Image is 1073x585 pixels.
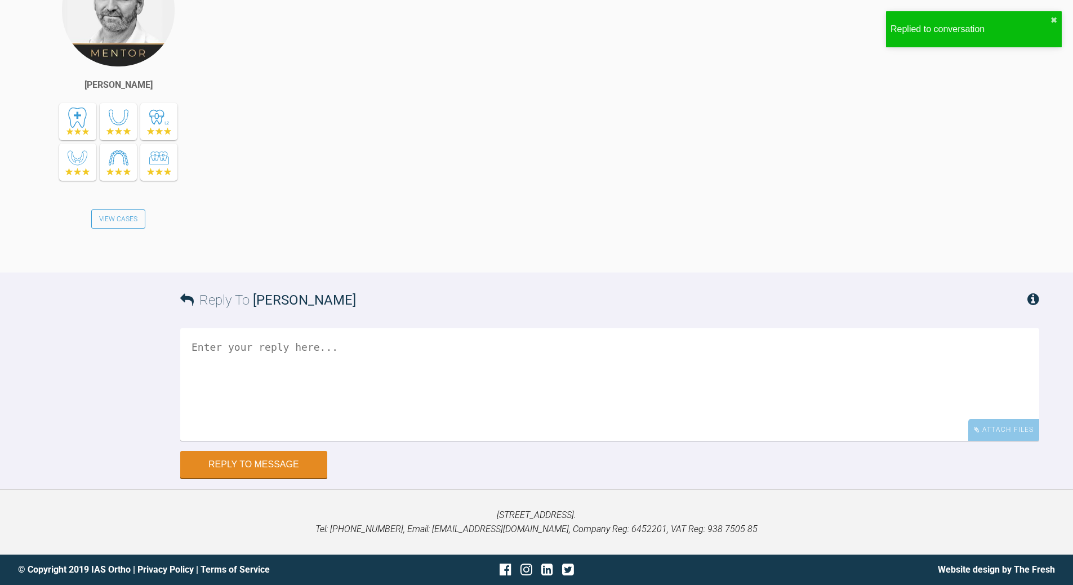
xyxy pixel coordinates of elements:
[253,292,356,308] span: [PERSON_NAME]
[201,564,270,575] a: Terms of Service
[137,564,194,575] a: Privacy Policy
[84,78,153,92] div: [PERSON_NAME]
[891,22,1050,37] div: Replied to conversation
[180,451,327,478] button: Reply to Message
[91,209,145,229] a: View Cases
[180,289,356,311] h3: Reply To
[18,508,1055,537] p: [STREET_ADDRESS]. Tel: [PHONE_NUMBER], Email: [EMAIL_ADDRESS][DOMAIN_NAME], Company Reg: 6452201,...
[938,564,1055,575] a: Website design by The Fresh
[18,562,364,577] div: © Copyright 2019 IAS Ortho | |
[968,419,1039,441] div: Attach Files
[1050,16,1057,25] button: close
